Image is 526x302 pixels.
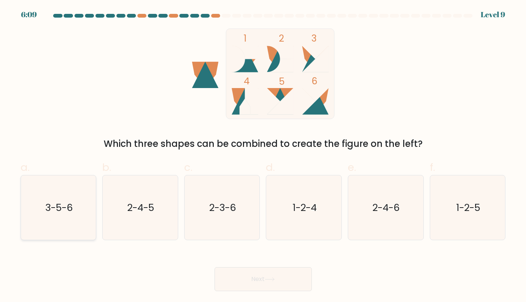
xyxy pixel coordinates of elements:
span: a. [21,160,30,175]
text: 1-2-5 [456,201,480,214]
text: 2-4-5 [127,201,154,214]
span: f. [430,160,435,175]
tspan: 5 [279,75,284,88]
tspan: 4 [243,75,249,88]
div: Level 9 [481,9,505,20]
span: b. [102,160,111,175]
button: Next [215,267,312,291]
text: 1-2-4 [293,201,317,214]
text: 3-5-6 [45,201,73,214]
span: c. [184,160,192,175]
tspan: 3 [311,32,316,45]
span: e. [348,160,356,175]
tspan: 6 [311,75,317,88]
text: 2-4-6 [373,201,400,214]
tspan: 2 [279,32,284,45]
tspan: 1 [243,32,246,45]
span: d. [266,160,275,175]
div: Which three shapes can be combined to create the figure on the left? [25,137,501,151]
text: 2-3-6 [209,201,236,214]
div: 6:09 [21,9,37,20]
